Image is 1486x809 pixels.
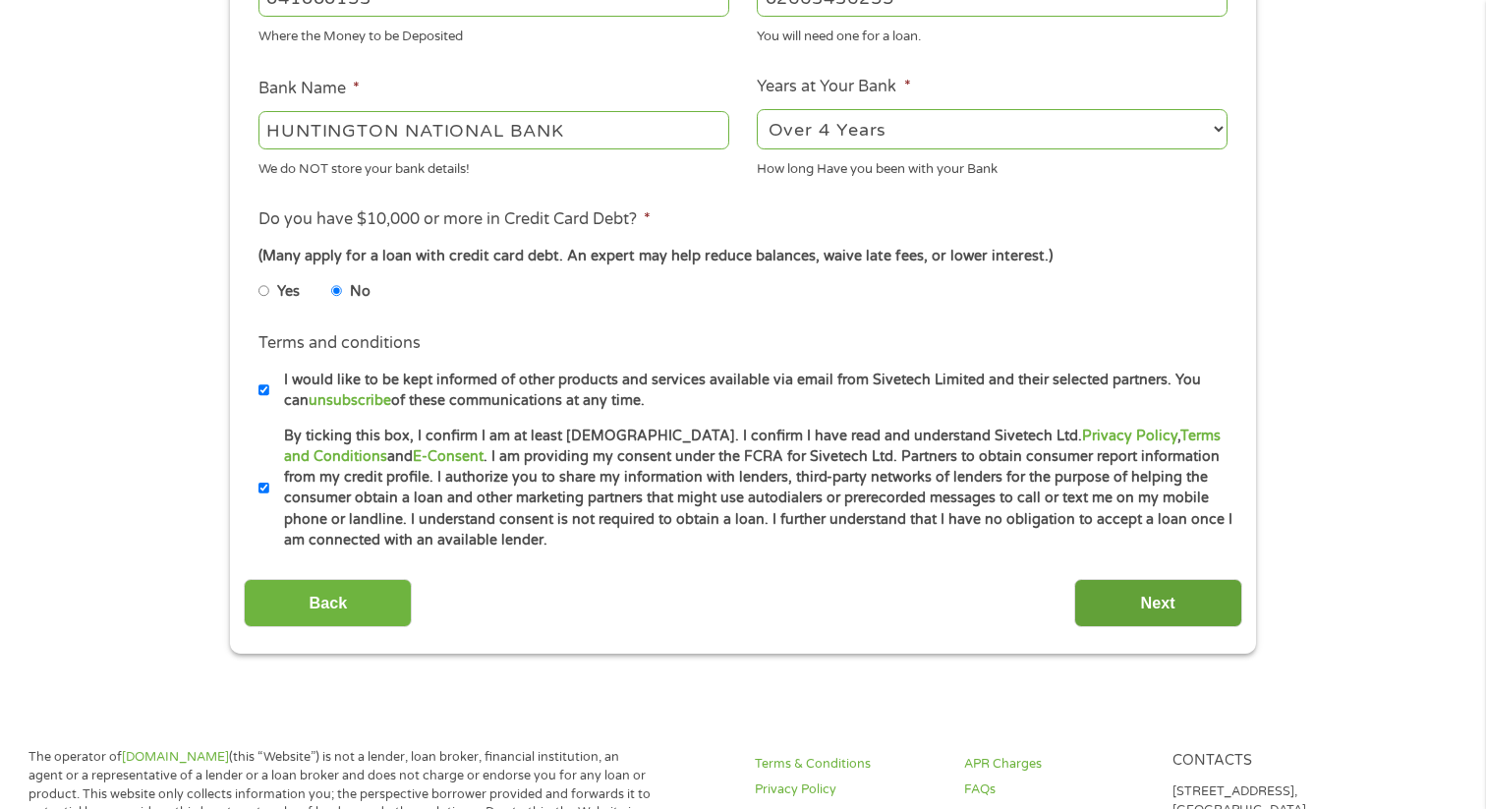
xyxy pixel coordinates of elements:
a: unsubscribe [309,392,391,409]
a: Privacy Policy [755,780,940,799]
h4: Contacts [1172,752,1357,771]
a: FAQs [964,780,1149,799]
a: E-Consent [413,448,484,465]
label: Bank Name [258,79,360,99]
label: No [350,281,371,303]
a: Terms and Conditions [284,428,1221,465]
div: How long Have you been with your Bank [757,152,1228,179]
label: I would like to be kept informed of other products and services available via email from Sivetech... [269,370,1233,412]
a: Privacy Policy [1082,428,1177,444]
div: Where the Money to be Deposited [258,21,729,47]
a: [DOMAIN_NAME] [122,749,229,765]
a: APR Charges [964,755,1149,774]
label: By ticking this box, I confirm I am at least [DEMOGRAPHIC_DATA]. I confirm I have read and unders... [269,426,1233,551]
label: Years at Your Bank [757,77,910,97]
div: (Many apply for a loan with credit card debt. An expert may help reduce balances, waive late fees... [258,246,1228,267]
label: Yes [277,281,300,303]
a: Terms & Conditions [755,755,940,774]
div: We do NOT store your bank details! [258,152,729,179]
label: Terms and conditions [258,333,421,354]
input: Next [1074,579,1242,627]
div: You will need one for a loan. [757,21,1228,47]
label: Do you have $10,000 or more in Credit Card Debt? [258,209,651,230]
input: Back [244,579,412,627]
